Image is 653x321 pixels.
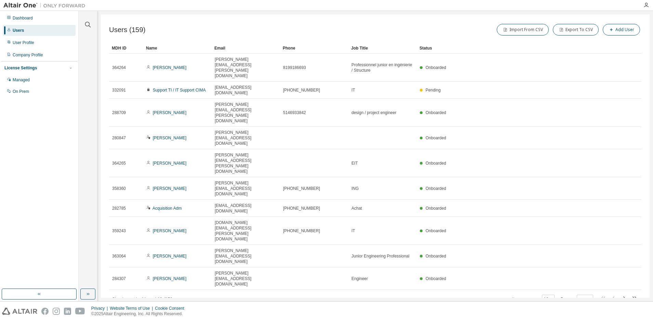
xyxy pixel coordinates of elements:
[283,206,320,211] span: [PHONE_NUMBER]
[112,186,126,191] span: 358360
[351,43,414,54] div: Job Title
[426,186,446,191] span: Onboarded
[419,43,606,54] div: Status
[426,136,446,140] span: Onboarded
[153,110,187,115] a: [PERSON_NAME]
[153,186,187,191] a: [PERSON_NAME]
[351,186,359,191] span: ING
[426,88,441,93] span: Pending
[497,24,549,36] button: Import From CSV
[544,296,553,302] button: 10
[153,276,187,281] a: [PERSON_NAME]
[13,89,29,94] div: On Prem
[215,220,277,242] span: [DOMAIN_NAME][EMAIL_ADDRESS][PERSON_NAME][DOMAIN_NAME]
[426,206,446,211] span: Onboarded
[3,2,89,9] img: Altair One
[351,228,355,234] span: IT
[153,228,187,233] a: [PERSON_NAME]
[75,308,85,315] img: youtube.svg
[112,228,126,234] span: 359243
[153,136,187,140] a: [PERSON_NAME]
[112,253,126,259] span: 363064
[112,43,141,54] div: MDH ID
[13,28,24,33] div: Users
[112,135,126,141] span: 280847
[351,87,355,93] span: IT
[64,308,71,315] img: linkedin.svg
[426,65,446,70] span: Onboarded
[283,65,306,70] span: 8199186693
[603,24,640,36] button: Add User
[215,130,277,146] span: [PERSON_NAME][EMAIL_ADDRESS][DOMAIN_NAME]
[112,65,126,70] span: 364264
[110,306,155,311] div: Website Terms of Use
[283,110,306,115] span: 5146933842
[351,160,358,166] span: EIT
[112,206,126,211] span: 282785
[283,228,320,234] span: [PHONE_NUMBER]
[215,57,277,79] span: [PERSON_NAME][EMAIL_ADDRESS][PERSON_NAME][DOMAIN_NAME]
[215,102,277,124] span: [PERSON_NAME][EMAIL_ADDRESS][PERSON_NAME][DOMAIN_NAME]
[426,276,446,281] span: Onboarded
[283,186,320,191] span: [PHONE_NUMBER]
[512,295,555,304] span: Items per page
[4,65,37,71] div: License Settings
[112,297,172,302] span: Showing entries 1 through 10 of 159
[13,77,30,83] div: Managed
[91,311,188,317] p: © 2025 Altair Engineering, Inc. All Rights Reserved.
[215,152,277,174] span: [PERSON_NAME][EMAIL_ADDRESS][PERSON_NAME][DOMAIN_NAME]
[153,161,187,166] a: [PERSON_NAME]
[561,295,593,304] span: Page n.
[155,306,188,311] div: Cookie Consent
[2,308,37,315] img: altair_logo.svg
[351,206,362,211] span: Achat
[351,276,368,281] span: Engineer
[351,62,414,73] span: Professionnel junior en ingénierie / Structure
[13,40,34,45] div: User Profile
[112,110,126,115] span: 288709
[426,254,446,259] span: Onboarded
[426,228,446,233] span: Onboarded
[283,43,346,54] div: Phone
[41,308,49,315] img: facebook.svg
[153,254,187,259] a: [PERSON_NAME]
[153,88,206,93] a: Support TI / IT Support CIMA
[13,52,43,58] div: Company Profile
[426,161,446,166] span: Onboarded
[215,85,277,96] span: [EMAIL_ADDRESS][DOMAIN_NAME]
[351,110,396,115] span: design / project engineer
[53,308,60,315] img: instagram.svg
[112,276,126,281] span: 284307
[109,26,146,34] span: Users (159)
[351,253,409,259] span: Junior Engineering Professional
[91,306,110,311] div: Privacy
[553,24,599,36] button: Export To CSV
[215,180,277,197] span: [PERSON_NAME][EMAIL_ADDRESS][DOMAIN_NAME]
[152,206,182,211] a: Acquisition Adm
[112,160,126,166] span: 364265
[214,43,277,54] div: Email
[146,43,209,54] div: Name
[215,270,277,287] span: [PERSON_NAME][EMAIL_ADDRESS][DOMAIN_NAME]
[426,110,446,115] span: Onboarded
[112,87,126,93] span: 332091
[215,203,277,214] span: [EMAIL_ADDRESS][DOMAIN_NAME]
[283,87,320,93] span: [PHONE_NUMBER]
[215,248,277,264] span: [PERSON_NAME][EMAIL_ADDRESS][DOMAIN_NAME]
[13,15,33,21] div: Dashboard
[153,65,187,70] a: [PERSON_NAME]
